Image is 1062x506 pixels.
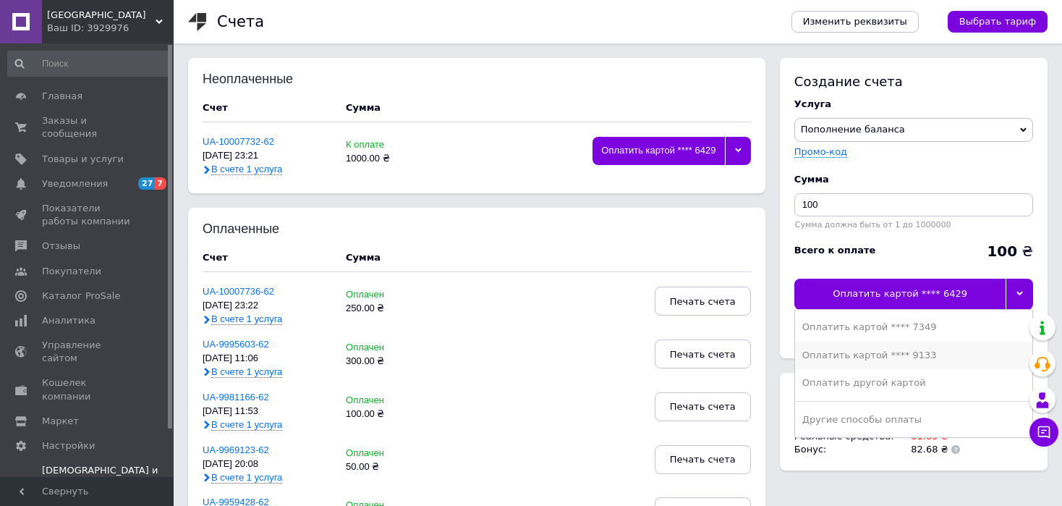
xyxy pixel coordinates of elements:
div: Оплачен [346,448,433,459]
div: [DATE] 11:06 [203,353,331,364]
h1: Счета [217,13,264,30]
div: Сумма [346,251,381,264]
div: Счет [203,251,331,264]
span: Каталог ProSale [42,290,120,303]
div: Сумма [794,173,1033,186]
span: В счете 1 услуга [211,419,282,431]
span: Изменить реквизиты [803,15,907,28]
input: Введите сумму [794,193,1033,216]
div: Счет [203,101,331,114]
div: Оплатить картой **** 6429 [794,279,1006,309]
div: Оплатить картой **** 6429 [592,137,725,165]
span: Печать счета [670,349,736,360]
div: Оплатить картой **** 9133 [802,349,1025,362]
a: UA-9981166-62 [203,392,269,402]
a: UA-10007736-62 [203,286,274,297]
td: 82.68 ₴ [894,443,948,456]
span: Печать счета [670,401,736,412]
div: Всего к оплате [794,244,876,257]
span: Печать счета [670,454,736,465]
button: Печать счета [655,392,751,421]
span: В счете 1 услуга [211,472,282,484]
span: Отзывы [42,240,80,253]
div: Оплатить картой **** 7349 [802,321,1025,334]
div: Другие способы оплаты [802,413,1025,426]
div: 1000.00 ₴ [346,153,433,164]
div: [DATE] 23:21 [203,151,331,161]
div: 50.00 ₴ [346,462,433,473]
button: Печать счета [655,287,751,316]
a: Выбрать тариф [948,11,1048,33]
span: Покупатели [42,265,101,278]
div: 100.00 ₴ [346,409,433,420]
label: Промо-код [794,146,847,157]
div: Сумма [346,101,381,114]
div: К оплате [346,140,433,151]
td: Бонус : [794,443,894,456]
span: Управление сайтом [42,339,134,365]
a: UA-9995603-62 [203,339,269,350]
a: UA-10007732-62 [203,136,274,147]
span: Luxe Lane [47,9,156,22]
span: Главная [42,90,82,103]
span: 27 [138,177,155,190]
button: Чат с покупателем [1029,418,1058,447]
span: Заказы и сообщения [42,114,134,140]
div: Оплачен [346,342,433,353]
button: Печать счета [655,445,751,474]
a: UA-9969123-62 [203,444,269,455]
input: Поиск [7,51,171,77]
div: Создание счета [794,72,1033,90]
div: ₴ [987,244,1033,258]
div: Оплатить другой картой [802,376,1025,389]
span: В счете 1 услуга [211,313,282,325]
b: 100 [987,243,1017,260]
span: Печать счета [670,296,736,307]
div: Услуга [794,98,1033,111]
div: 250.00 ₴ [346,303,433,314]
span: Маркет [42,415,79,428]
span: Настройки [42,439,95,452]
div: Оплачен [346,395,433,406]
div: Сумма должна быть от 1 до 1000000 [794,220,1033,229]
span: Товары и услуги [42,153,124,166]
span: Показатели работы компании [42,202,134,228]
span: Аналитика [42,314,95,327]
div: [DATE] 23:22 [203,300,331,311]
div: [DATE] 20:08 [203,459,331,470]
button: Печать счета [655,340,751,368]
div: Оплаченные [203,222,297,237]
span: Пополнение баланса [801,124,905,135]
div: Оплачен [346,290,433,300]
span: Кошелек компании [42,376,134,402]
div: Неоплаченные [203,72,297,87]
a: Изменить реквизиты [791,11,919,33]
div: 300.00 ₴ [346,356,433,367]
span: Уведомления [42,177,108,190]
span: В счете 1 услуга [211,366,282,378]
span: Выбрать тариф [959,15,1036,28]
div: Ваш ID: 3929976 [47,22,174,35]
span: [DEMOGRAPHIC_DATA] и счета [42,464,174,504]
span: 7 [155,177,166,190]
span: В счете 1 услуга [211,164,282,175]
div: [DATE] 11:53 [203,406,331,417]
